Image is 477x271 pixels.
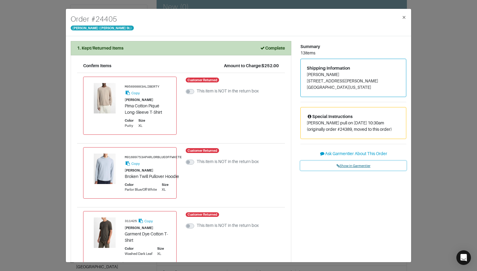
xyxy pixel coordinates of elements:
[186,78,219,82] span: Customer Returned
[307,66,350,71] span: Shipping Information
[157,246,164,251] div: Size
[300,50,406,56] div: 13 items
[125,251,152,256] div: Washed Dark Leaf
[125,103,170,116] div: Pima Cotton Piqué Long-Sleeve T-Shirt
[157,251,164,256] div: XL
[90,217,120,248] img: Product
[307,71,400,91] address: [PERSON_NAME] [STREET_ADDRESS][PERSON_NAME] [GEOGRAPHIC_DATA][US_STATE]
[125,98,153,102] small: [PERSON_NAME]
[337,164,370,168] span: Show in Garmentier
[90,83,120,113] img: Product
[71,26,134,30] span: [PERSON_NAME] ([PERSON_NAME] St.)
[125,231,170,244] div: Garment Dye Cotton T-Shirt
[125,219,137,223] small: 311425
[307,114,353,119] span: Special Instructions
[125,182,157,187] div: Color
[307,120,400,133] p: [PERSON_NAME] pull on [DATE] 10:30am (originally order #24389, moved to this order)
[90,154,120,184] img: Product
[456,250,471,265] div: Open Intercom Messenger
[197,158,259,165] label: This item is NOT in the return box
[125,246,152,251] div: Color
[131,162,140,165] small: Copy
[77,46,123,50] strong: 1. Kept/Returned Items
[162,182,168,187] div: Size
[402,13,406,21] span: ×
[83,63,111,69] div: Confirm Items
[125,123,134,128] div: Putty
[197,88,259,94] label: This item is NOT in the return box
[300,43,406,50] div: Summary
[125,169,153,172] small: [PERSON_NAME]
[300,149,406,158] button: Ask Garmentier About This Order
[260,46,285,50] strong: Complete
[138,217,153,224] button: Copy
[397,9,411,26] button: Close
[138,118,145,123] div: Size
[186,148,219,153] span: Customer Returned
[162,187,168,192] div: XL
[125,160,140,167] button: Copy
[125,118,134,123] div: Color
[224,63,279,69] div: Amount to Charge: $252.00
[125,226,153,230] small: [PERSON_NAME]
[125,89,140,96] button: Copy
[197,222,259,229] label: This item is NOT in the return box
[138,123,145,128] div: XL
[71,14,134,25] h4: Order # 24405
[125,187,157,192] div: Parlor Blue/Off White
[125,173,182,180] div: Broken Twill Pullover Hoodie
[186,212,219,217] span: Customer Returned
[125,155,182,159] small: M01609753APARLORBLUEOFFWHITE
[125,85,159,89] small: M05699803ALIBERTY
[131,91,140,95] small: Copy
[144,219,153,223] small: Copy
[300,161,406,170] a: Show in Garmentier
